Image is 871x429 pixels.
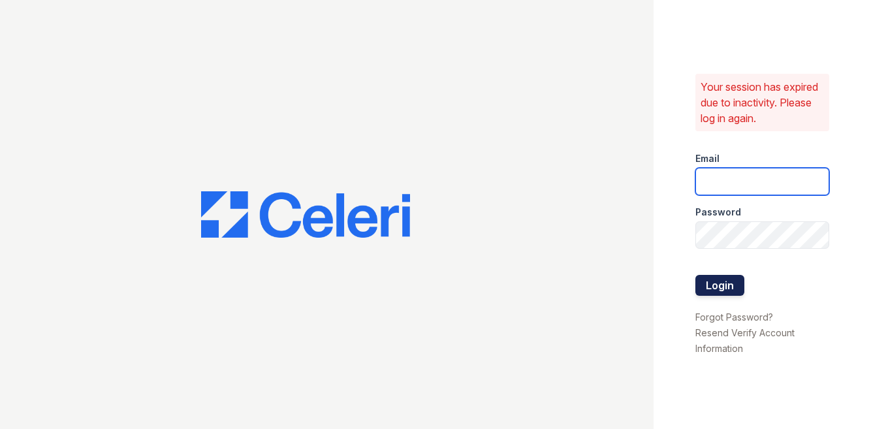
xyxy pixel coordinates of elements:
[701,79,825,126] p: Your session has expired due to inactivity. Please log in again.
[201,191,410,238] img: CE_Logo_Blue-a8612792a0a2168367f1c8372b55b34899dd931a85d93a1a3d3e32e68fde9ad4.png
[695,327,795,354] a: Resend Verify Account Information
[695,206,741,219] label: Password
[695,152,720,165] label: Email
[695,275,744,296] button: Login
[695,311,773,323] a: Forgot Password?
